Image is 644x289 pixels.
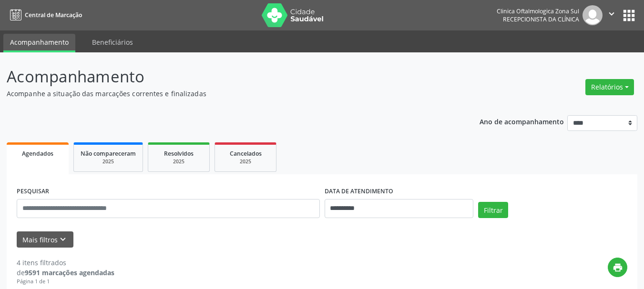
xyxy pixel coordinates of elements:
button: apps [621,7,637,24]
button:  [603,5,621,25]
div: Clinica Oftalmologica Zona Sul [497,7,579,15]
i: keyboard_arrow_down [58,234,68,245]
button: print [608,258,627,277]
div: 2025 [81,158,136,165]
span: Resolvidos [164,149,194,158]
button: Mais filtroskeyboard_arrow_down [17,231,73,248]
p: Ano de acompanhamento [480,115,564,127]
div: de [17,268,114,278]
div: Página 1 de 1 [17,278,114,286]
span: Não compareceram [81,149,136,158]
span: Agendados [22,149,53,158]
i: print [613,262,623,273]
a: Beneficiários [85,34,140,50]
p: Acompanhe a situação das marcações correntes e finalizadas [7,89,448,99]
button: Relatórios [585,79,634,95]
i:  [606,9,617,19]
span: Cancelados [230,149,262,158]
span: Central de Marcação [25,11,82,19]
a: Central de Marcação [7,7,82,23]
label: DATA DE ATENDIMENTO [325,184,393,199]
img: img [583,5,603,25]
button: Filtrar [478,202,508,218]
p: Acompanhamento [7,65,448,89]
label: PESQUISAR [17,184,49,199]
div: 4 itens filtrados [17,258,114,268]
div: 2025 [222,158,269,165]
strong: 9591 marcações agendadas [25,268,114,277]
span: Recepcionista da clínica [503,15,579,23]
div: 2025 [155,158,203,165]
a: Acompanhamento [3,34,75,52]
